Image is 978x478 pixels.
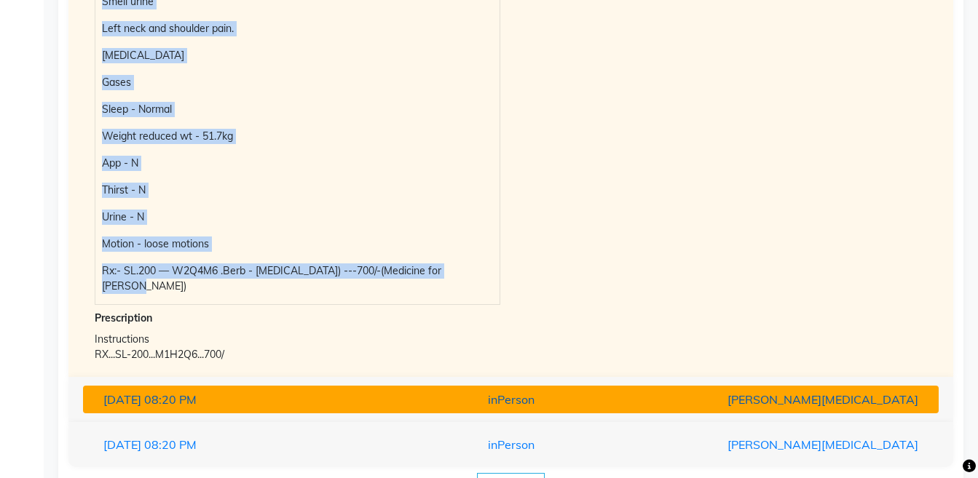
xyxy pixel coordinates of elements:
p: Thirst - N [102,183,492,198]
p: Left neck and shoulder pain. [102,21,492,36]
div: Prescription [95,311,927,326]
p: Motion - loose motions [102,236,492,252]
div: [PERSON_NAME][MEDICAL_DATA] [650,436,929,453]
span: 08:20 PM [144,437,197,452]
button: [DATE]08:20 PMinPerson[PERSON_NAME][MEDICAL_DATA] [83,386,939,413]
div: [PERSON_NAME][MEDICAL_DATA] [650,391,929,408]
button: [DATE]08:20 PMinPerson[PERSON_NAME][MEDICAL_DATA] [83,431,939,458]
div: RX...SL-200...M1H2Q6...700/ [95,347,927,362]
p: Sleep - Normal [102,102,492,117]
div: inPerson [371,391,650,408]
div: Instructions [95,332,927,347]
span: 08:20 PM [144,392,197,407]
span: [DATE] [103,392,141,407]
p: Urine - N [102,210,492,225]
div: inPerson [371,436,650,453]
p: Gases [102,75,492,90]
span: [DATE] [103,437,141,452]
p: [MEDICAL_DATA] [102,48,492,63]
p: Rx:- SL.200 — W2Q4M6 .Berb - [MEDICAL_DATA]) ---700/-(Medicine for [PERSON_NAME]) [102,263,492,294]
p: Weight reduced wt - 51.7kg [102,129,492,144]
p: App - N [102,156,492,171]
